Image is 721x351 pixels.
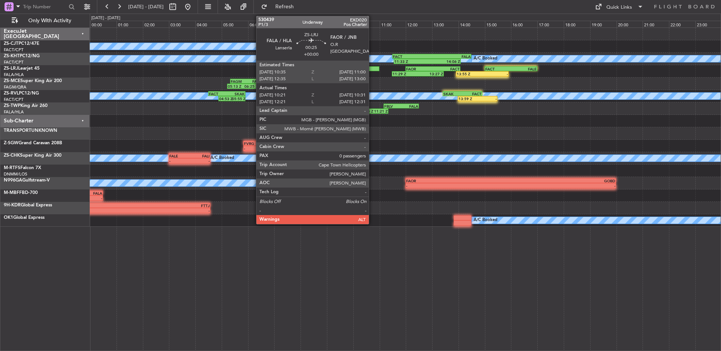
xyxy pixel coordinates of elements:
[248,21,275,27] div: 06:00
[265,146,286,151] div: -
[427,59,460,64] div: 14:06 Z
[244,141,265,146] div: FVRG
[270,42,294,46] div: FAGR
[401,104,418,108] div: FALA
[384,104,401,108] div: FBLV
[4,54,40,58] a: ZS-KHTPC12/NG
[140,208,210,213] div: -
[228,84,243,89] div: 05:13 Z
[274,21,301,27] div: 07:00
[406,183,511,188] div: -
[195,21,222,27] div: 04:00
[4,128,31,133] span: TRANSPORT
[4,104,48,108] a: ZS-TWPKing Air 260
[511,21,537,27] div: 16:00
[4,215,13,220] span: OK1
[301,21,327,27] div: 08:00
[232,96,245,101] div: 05:55 Z
[406,21,432,27] div: 12:00
[338,109,350,113] div: 09:55 Z
[4,84,26,90] a: FAGM/QRA
[591,1,647,13] button: Quick Links
[210,153,234,164] div: A/C Booked
[117,21,143,27] div: 01:00
[360,109,374,113] div: 10:14 Z
[128,3,164,10] span: [DATE] - [DATE]
[4,54,20,58] span: ZS-KHT
[4,79,20,83] span: ZS-MCE
[511,179,615,183] div: GOBD
[4,60,23,65] a: FACT/CPT
[4,166,41,170] a: M-RTFSFalcon 7X
[227,92,245,96] div: SKAK
[463,92,482,96] div: FACT
[294,42,317,46] div: FACT
[433,67,460,71] div: FACT
[457,72,482,76] div: 13:55 Z
[222,21,248,27] div: 05:00
[4,128,57,133] a: TRANSPORTUNKNOWN
[244,146,265,151] div: -
[327,104,344,108] div: FAOR
[143,21,169,27] div: 02:00
[380,21,406,27] div: 11:00
[258,1,303,13] button: Refresh
[537,21,564,27] div: 17:00
[169,159,189,163] div: -
[485,67,511,71] div: FACT
[4,191,22,195] span: M-MBFF
[169,154,189,158] div: FALE
[297,166,315,171] div: LFPB
[4,153,61,158] a: ZS-CHKSuper King Air 300
[90,21,117,27] div: 00:00
[219,96,232,101] div: 04:53 Z
[4,91,39,96] a: ZS-RVLPC12/NG
[353,21,380,27] div: 10:00
[4,141,18,145] span: Z-SGW
[393,72,418,76] div: 11:29 Z
[4,215,44,220] a: OK1Global Express
[209,92,227,96] div: FACT
[325,109,338,113] div: 08:56 Z
[564,21,590,27] div: 18:00
[297,171,315,175] div: -
[590,21,617,27] div: 19:00
[374,109,388,113] div: 11:21 Z
[432,21,459,27] div: 13:00
[319,84,335,89] div: 09:21 Z
[4,41,18,46] span: ZS-CJT
[459,96,478,101] div: 13:59 Z
[71,203,140,208] div: FALA
[443,92,463,96] div: SKAK
[4,109,24,115] a: FALA/HLA
[190,154,210,158] div: FALI
[474,53,497,64] div: A/C Booked
[269,4,301,9] span: Refresh
[332,79,348,84] div: FAGM
[4,178,50,183] a: N996GAGulfstream-V
[91,15,120,21] div: [DATE] - [DATE]
[406,179,511,183] div: FAOR
[4,91,19,96] span: ZS-RVL
[394,59,427,64] div: 11:33 Z
[190,159,210,163] div: -
[243,84,258,89] div: 06:25 Z
[20,18,80,23] span: Only With Activity
[482,72,508,76] div: -
[4,171,27,177] a: DNMM/LOS
[4,66,40,71] a: ZS-LRJLearjet 45
[617,21,643,27] div: 20:00
[297,47,322,51] div: 08:51 Z
[669,21,695,27] div: 22:00
[8,15,82,27] button: Only With Activity
[477,96,497,101] div: -
[344,104,361,108] div: FBLV
[4,166,20,170] span: M-RTFS
[4,191,38,195] a: M-MBFFBD-700
[4,203,52,208] a: 9H-KDRGlobal Express
[265,141,286,146] div: ZZZZ
[406,67,433,71] div: FAOR
[4,153,20,158] span: ZS-CHK
[140,203,210,208] div: FTTJ
[474,215,497,226] div: A/C Booked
